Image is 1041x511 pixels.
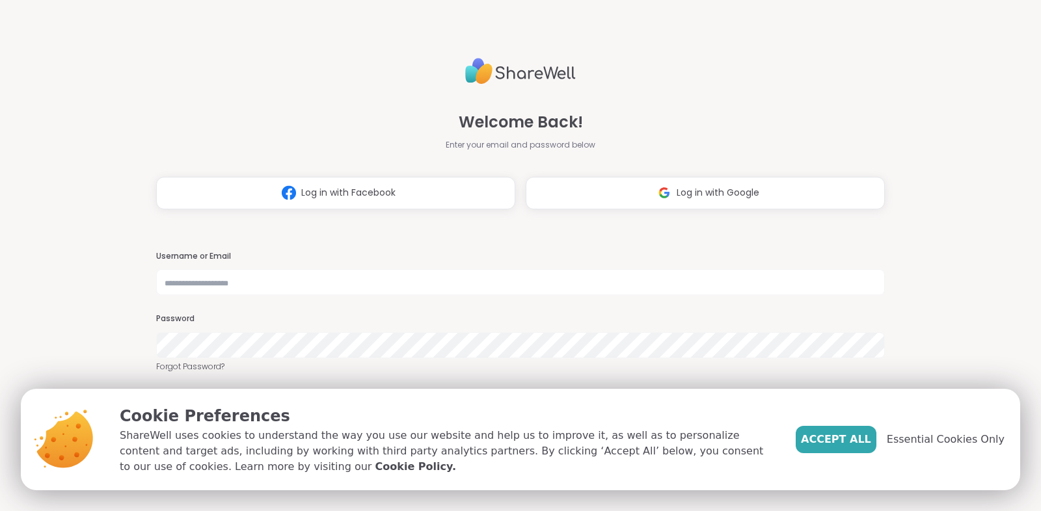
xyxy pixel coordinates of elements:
[801,432,871,447] span: Accept All
[301,186,396,200] span: Log in with Facebook
[465,53,576,90] img: ShareWell Logo
[526,177,885,209] button: Log in with Google
[156,361,885,373] a: Forgot Password?
[156,313,885,324] h3: Password
[887,432,1005,447] span: Essential Cookies Only
[459,111,583,134] span: Welcome Back!
[375,459,456,475] a: Cookie Policy.
[156,251,885,262] h3: Username or Email
[120,428,775,475] p: ShareWell uses cookies to understand the way you use our website and help us to improve it, as we...
[277,181,301,205] img: ShareWell Logomark
[120,404,775,428] p: Cookie Preferences
[677,186,759,200] span: Log in with Google
[652,181,677,205] img: ShareWell Logomark
[156,177,515,209] button: Log in with Facebook
[446,139,595,151] span: Enter your email and password below
[796,426,876,453] button: Accept All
